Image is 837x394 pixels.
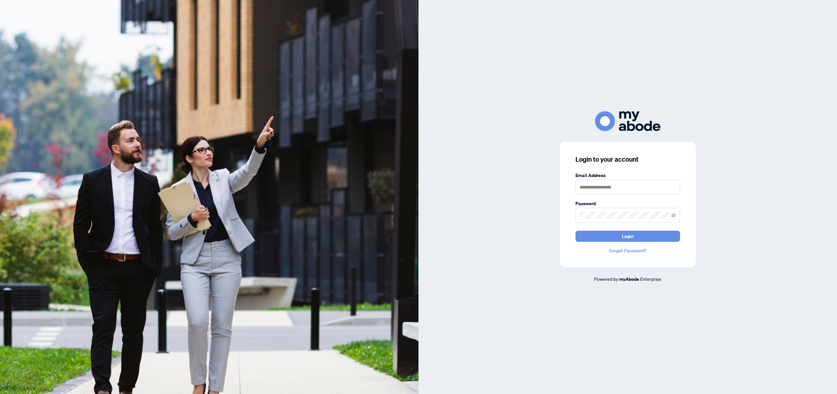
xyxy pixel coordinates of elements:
[594,276,618,282] span: Powered by
[622,231,634,242] span: Login
[619,276,639,283] a: myAbode
[575,155,680,164] h3: Login to your account
[640,276,661,282] span: Enterprise
[575,172,680,179] label: Email Address
[575,200,680,207] label: Password
[575,247,680,254] a: Forgot Password?
[671,213,676,218] span: eye-invisible
[575,231,680,242] button: Login
[595,111,660,131] img: ma-logo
